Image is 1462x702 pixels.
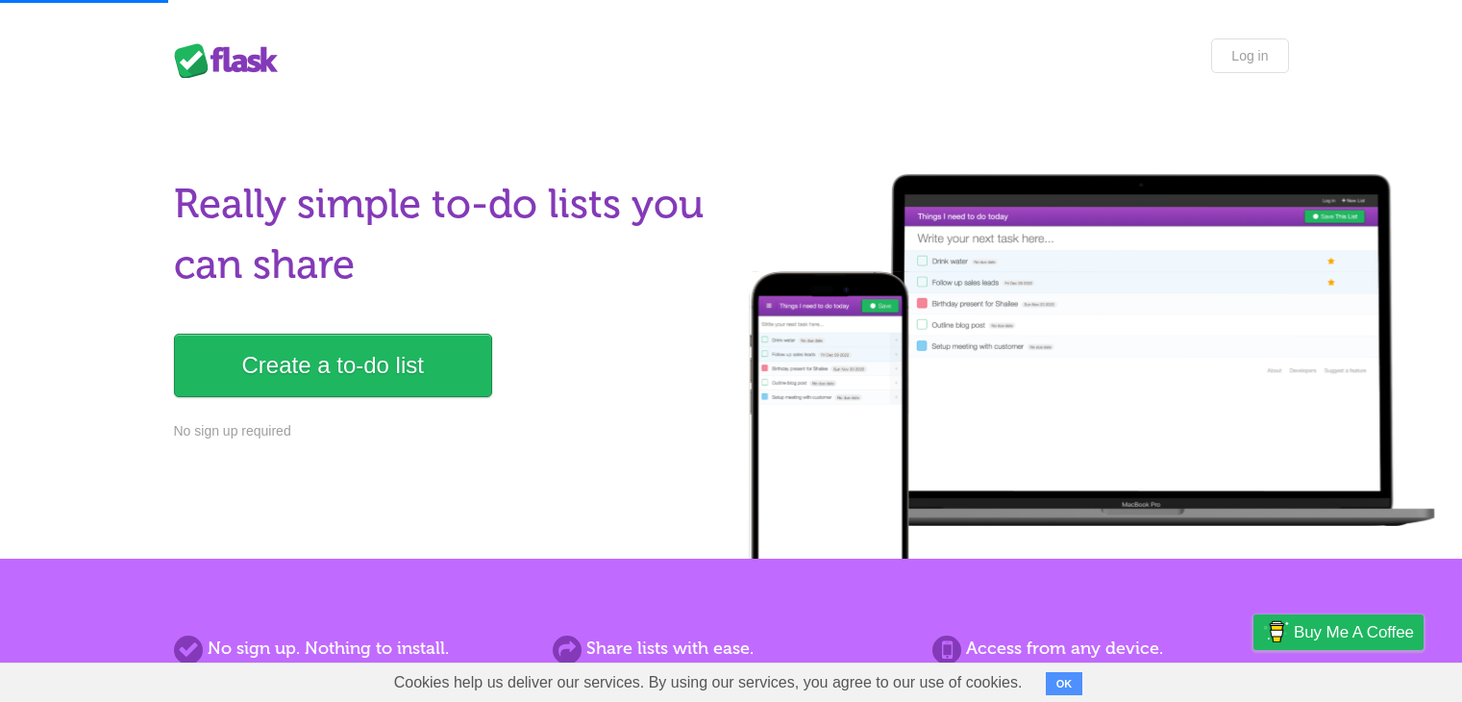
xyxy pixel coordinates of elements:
button: OK [1046,672,1083,695]
h2: Share lists with ease. [553,636,908,662]
h2: Access from any device. [932,636,1288,662]
a: Create a to-do list [174,334,492,397]
div: Flask Lists [174,43,289,78]
span: Cookies help us deliver our services. By using our services, you agree to our use of cookies. [375,664,1042,702]
span: Buy me a coffee [1294,615,1414,649]
a: Log in [1211,38,1288,73]
h2: No sign up. Nothing to install. [174,636,530,662]
h1: Really simple to-do lists you can share [174,174,720,295]
a: Buy me a coffee [1253,614,1424,650]
p: No sign up required [174,421,720,441]
img: Buy me a coffee [1263,615,1289,648]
